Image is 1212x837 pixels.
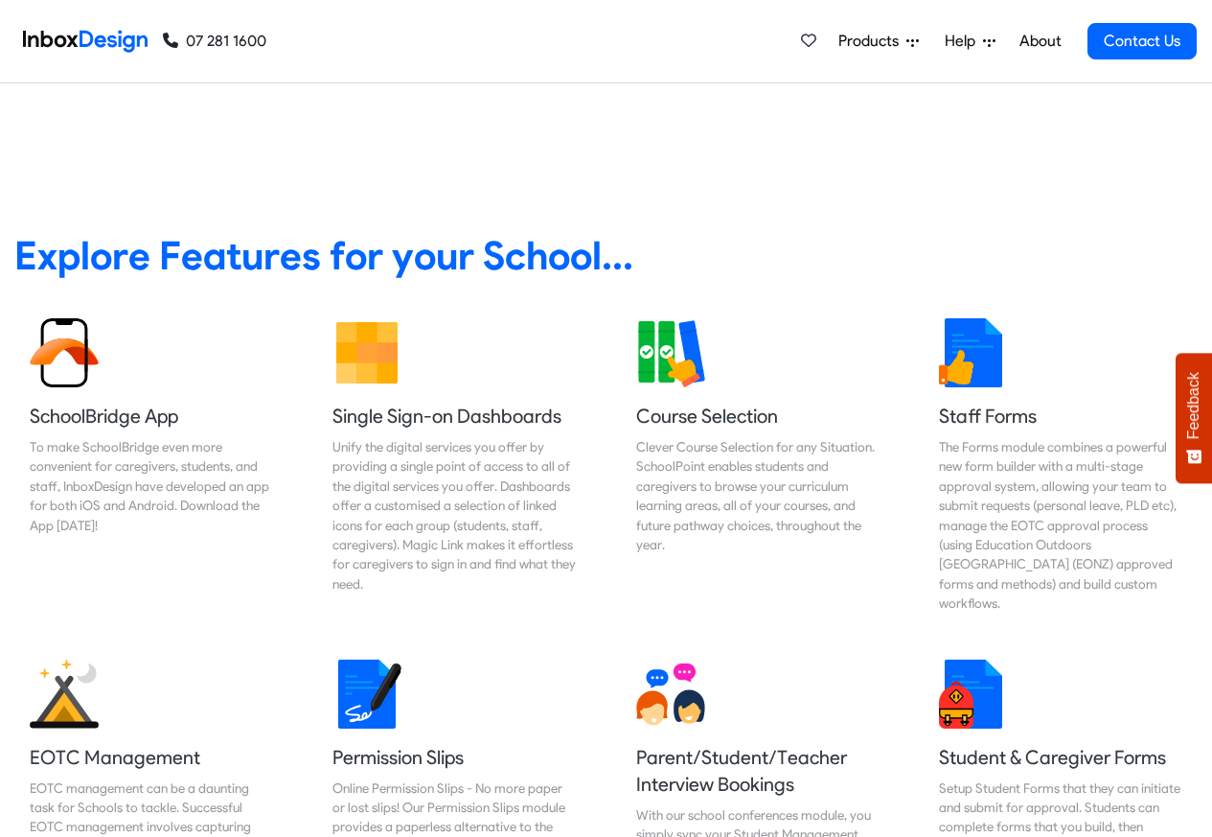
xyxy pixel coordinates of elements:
a: Course Selection Clever Course Selection for any Situation. SchoolPoint enables students and care... [621,303,895,629]
h5: Staff Forms [939,403,1182,430]
img: 2022_01_25_icon_eonz.svg [30,660,99,729]
a: Contact Us [1087,23,1197,59]
div: To make SchoolBridge even more convenient for caregivers, students, and staff, InboxDesign have d... [30,437,273,535]
div: The Forms module combines a powerful new form builder with a multi-stage approval system, allowin... [939,437,1182,614]
a: 07 281 1600 [163,30,266,53]
img: 2022_01_13_icon_course_selection.svg [636,318,705,387]
h5: Parent/Student/Teacher Interview Bookings [636,744,880,798]
a: SchoolBridge App To make SchoolBridge even more convenient for caregivers, students, and staff, I... [14,303,288,629]
a: Staff Forms The Forms module combines a powerful new form builder with a multi-stage approval sys... [924,303,1198,629]
img: 2022_01_13_icon_student_form.svg [939,660,1008,729]
a: Single Sign-on Dashboards Unify the digital services you offer by providing a single point of acc... [317,303,591,629]
heading: Explore Features for your School... [14,231,1198,280]
h5: Course Selection [636,403,880,430]
img: 2022_01_13_icon_thumbsup.svg [939,318,1008,387]
h5: Student & Caregiver Forms [939,744,1182,771]
a: Products [831,22,926,60]
img: 2022_01_18_icon_signature.svg [332,660,401,729]
span: Products [838,30,906,53]
h5: Permission Slips [332,744,576,771]
a: Help [937,22,1003,60]
img: 2022_01_13_icon_sb_app.svg [30,318,99,387]
img: 2022_01_13_icon_grid.svg [332,318,401,387]
h5: EOTC Management [30,744,273,771]
img: 2022_01_13_icon_conversation.svg [636,660,705,729]
span: Feedback [1185,372,1202,439]
button: Feedback - Show survey [1176,353,1212,483]
div: Unify the digital services you offer by providing a single point of access to all of the digital ... [332,437,576,593]
div: Clever Course Selection for any Situation. SchoolPoint enables students and caregivers to browse ... [636,437,880,554]
span: Help [945,30,983,53]
h5: SchoolBridge App [30,403,273,430]
a: About [1014,22,1066,60]
h5: Single Sign-on Dashboards [332,403,576,430]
